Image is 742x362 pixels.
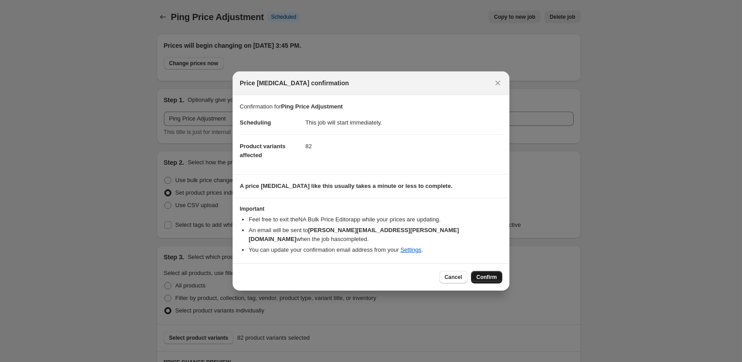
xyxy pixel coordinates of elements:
[249,215,502,224] li: Feel free to exit the NA Bulk Price Editor app while your prices are updating.
[476,274,497,281] span: Confirm
[281,103,342,110] b: Ping Price Adjustment
[240,119,271,126] span: Scheduling
[471,271,502,283] button: Confirm
[492,77,504,89] button: Close
[240,143,286,158] span: Product variants affected
[240,79,349,87] span: Price [MEDICAL_DATA] confirmation
[240,183,453,189] b: A price [MEDICAL_DATA] like this usually takes a minute or less to complete.
[305,134,502,158] dd: 82
[249,245,502,254] li: You can update your confirmation email address from your .
[445,274,462,281] span: Cancel
[400,246,421,253] a: Settings
[439,271,467,283] button: Cancel
[240,205,502,212] h3: Important
[240,102,502,111] p: Confirmation for
[249,227,459,242] b: [PERSON_NAME][EMAIL_ADDRESS][PERSON_NAME][DOMAIN_NAME]
[305,111,502,134] dd: This job will start immediately.
[249,226,502,244] li: An email will be sent to when the job has completed .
